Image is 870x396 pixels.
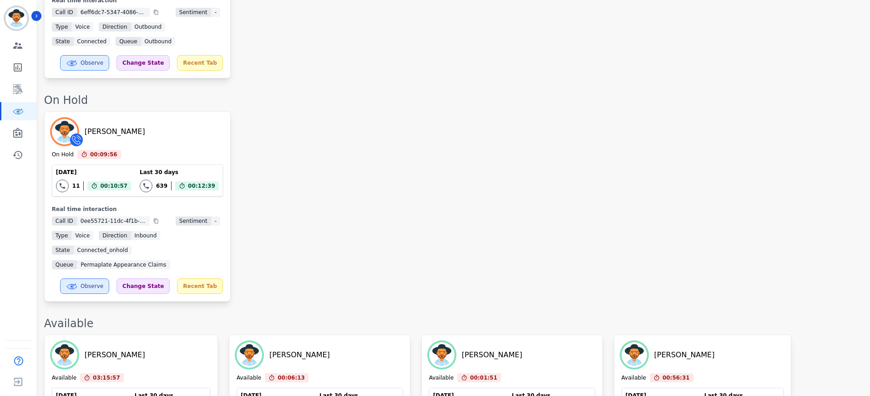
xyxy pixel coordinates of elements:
[52,342,77,368] img: Avatar
[60,278,109,294] button: Observe
[131,22,166,31] span: outbound
[74,246,132,255] span: connected_onhold
[116,37,141,46] span: Queue
[56,169,131,176] div: [DATE]
[93,373,120,382] span: 03:15:57
[237,342,262,368] img: Avatar
[71,231,93,240] span: voice
[177,278,223,294] div: Recent Tab
[211,216,220,226] span: -
[188,181,215,190] span: 00:12:39
[429,374,454,382] div: Available
[176,8,211,17] span: Sentiment
[470,373,497,382] span: 00:01:51
[44,316,861,331] div: Available
[72,182,80,190] div: 11
[77,8,150,17] span: 6eff6dc7-5347-4086-a826-89651e71edbf
[52,37,74,46] span: State
[52,216,77,226] span: Call ID
[77,260,170,269] span: Permaplate Appearance Claims
[71,22,93,31] span: voice
[52,374,76,382] div: Available
[81,283,103,290] span: Observe
[177,55,223,71] div: Recent Tab
[85,126,145,137] div: [PERSON_NAME]
[52,246,74,255] span: State
[99,22,131,31] span: Direction
[462,350,522,360] div: [PERSON_NAME]
[131,231,161,240] span: inbound
[5,7,27,29] img: Bordered avatar
[269,350,330,360] div: [PERSON_NAME]
[237,374,261,382] div: Available
[176,216,211,226] span: Sentiment
[52,260,77,269] span: Queue
[90,150,117,159] span: 00:09:56
[85,350,145,360] div: [PERSON_NAME]
[52,231,72,240] span: Type
[654,350,715,360] div: [PERSON_NAME]
[100,181,127,190] span: 00:10:57
[52,206,223,213] div: Real time interaction
[99,231,131,240] span: Direction
[116,278,170,294] div: Change State
[52,151,74,159] div: On Hold
[52,22,72,31] span: Type
[211,8,220,17] span: -
[140,169,219,176] div: Last 30 days
[44,93,861,108] div: On Hold
[622,374,646,382] div: Available
[116,55,170,71] div: Change State
[52,8,77,17] span: Call ID
[141,37,176,46] span: Outbound
[663,373,690,382] span: 00:56:31
[622,342,647,368] img: Avatar
[156,182,167,190] div: 639
[52,119,77,144] img: Avatar
[429,342,455,368] img: Avatar
[74,37,111,46] span: connected
[60,55,109,71] button: Observe
[278,373,305,382] span: 00:06:13
[81,59,103,67] span: Observe
[77,216,150,226] span: 0ee55721-11dc-4f1b-901a-dd4e712bdf83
